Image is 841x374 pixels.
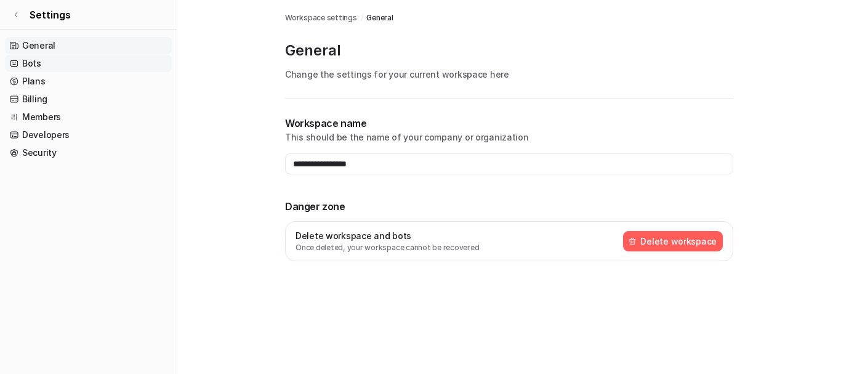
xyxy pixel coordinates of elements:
a: Workspace settings [285,12,357,23]
span: Settings [30,7,71,22]
p: Workspace name [285,116,733,131]
p: This should be the name of your company or organization [285,131,733,144]
button: Delete workspace [623,231,723,251]
span: / [361,12,363,23]
a: Billing [5,91,172,108]
p: Change the settings for your current workspace here [285,68,733,81]
a: General [5,37,172,54]
p: Delete workspace and bots [296,229,479,242]
p: General [285,41,733,60]
a: General [366,12,393,23]
a: Bots [5,55,172,72]
a: Plans [5,73,172,90]
a: Security [5,144,172,161]
p: Once deleted, your workspace cannot be recovered [296,242,479,253]
a: Members [5,108,172,126]
a: Developers [5,126,172,144]
p: Danger zone [285,199,733,214]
